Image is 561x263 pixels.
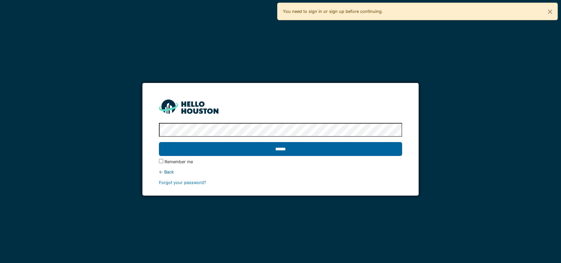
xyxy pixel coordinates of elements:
div: You need to sign in or sign up before continuing. [277,3,558,20]
img: HH_line-BYnF2_Hg.png [159,99,218,114]
a: Forgot your password? [159,180,206,185]
label: Remember me [165,159,193,165]
button: Close [542,3,557,20]
div: ← Back [159,169,402,175]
